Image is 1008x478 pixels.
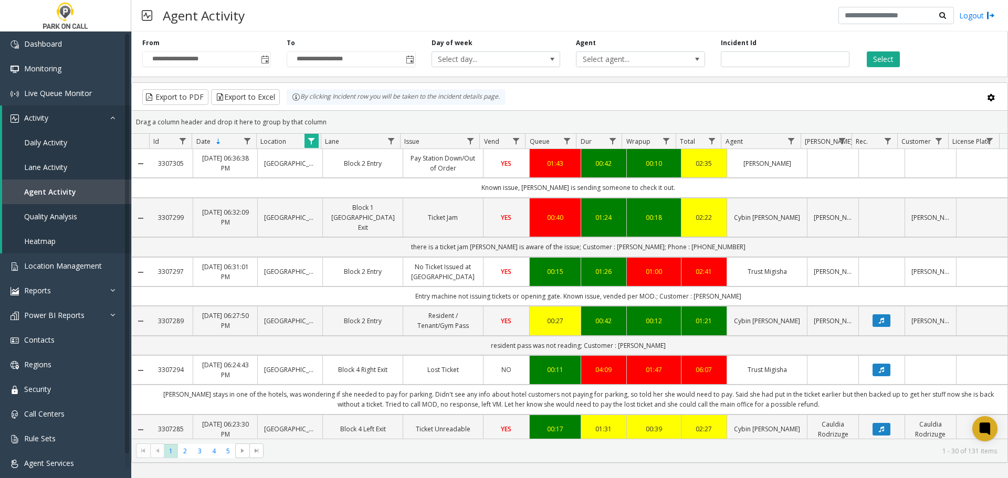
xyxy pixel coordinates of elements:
img: 'icon' [10,40,19,49]
div: 01:24 [587,213,621,222]
div: 00:39 [633,424,674,434]
td: resident pass was not reading; Customer : [PERSON_NAME] [149,336,1007,355]
a: Customer Filter Menu [932,134,946,148]
a: YES [490,424,523,434]
a: [PERSON_NAME] [911,267,950,277]
img: 'icon' [10,410,19,419]
a: [PERSON_NAME] [814,213,852,222]
a: 02:27 [688,424,721,434]
label: Incident Id [721,38,757,48]
span: YES [501,316,511,325]
a: 3307299 [155,213,186,222]
a: Date Filter Menu [240,134,254,148]
a: 3307297 [155,267,186,277]
a: [DATE] 06:31:01 PM [199,262,251,282]
div: Data table [132,134,1007,439]
td: Entry machine not issuing tickets or opening gate. Known issue, vended per MOD.; Customer : [PERS... [149,286,1007,306]
span: Page 2 [178,444,192,458]
a: 01:31 [587,424,621,434]
img: 'icon' [10,65,19,73]
span: YES [501,213,511,222]
a: [PERSON_NAME] [911,213,950,222]
div: Drag a column header and drop it here to group by that column [132,113,1007,131]
a: 02:22 [688,213,721,222]
label: To [287,38,295,48]
span: Toggle popup [404,52,415,67]
a: 3307305 [155,158,186,168]
a: Trust Migisha [733,365,801,375]
span: Security [24,384,51,394]
a: Block 2 Entry [329,316,396,326]
a: Logout [959,10,995,21]
a: Lane Activity [2,155,131,179]
a: 02:41 [688,267,721,277]
a: Quality Analysis [2,204,131,229]
span: Sortable [214,137,223,146]
button: Export to PDF [142,89,208,105]
span: Activity [24,113,48,123]
a: Collapse Details [132,214,149,222]
span: Total [680,137,695,146]
a: 00:18 [633,213,674,222]
a: 3307285 [155,424,186,434]
button: Select [867,51,900,67]
a: Issue Filter Menu [463,134,477,148]
span: Page 3 [193,444,207,458]
a: 02:35 [688,158,721,168]
td: there is a ticket jam [PERSON_NAME] is aware of the issue; Customer : [PERSON_NAME]; Phone : [PHO... [149,237,1007,257]
a: [GEOGRAPHIC_DATA] [264,213,316,222]
a: 00:17 [536,424,574,434]
a: Resident / Tenant/Gym Pass [409,311,477,331]
a: 01:47 [633,365,674,375]
a: Collapse Details [132,317,149,325]
td: [PERSON_NAME] stays in one of the hotels, was wondering if she needed to pay for parking. Didn't ... [149,385,1007,414]
kendo-pager-info: 1 - 30 of 131 items [270,447,997,455]
a: Rec. Filter Menu [881,134,895,148]
span: Go to the next page [235,443,249,458]
div: 00:10 [633,158,674,168]
a: [GEOGRAPHIC_DATA] [264,158,316,168]
a: Collapse Details [132,426,149,434]
a: 01:43 [536,158,574,168]
a: 00:42 [587,158,621,168]
span: Lane [325,137,339,146]
span: Page 1 [164,444,178,458]
span: Wrapup [626,137,650,146]
a: Agent Activity [2,179,131,204]
span: Daily Activity [24,137,67,147]
span: Location [260,137,286,146]
td: Known issue, [PERSON_NAME] is sending someone to check it out. [149,178,1007,197]
span: Power BI Reports [24,310,85,320]
a: 3307294 [155,365,186,375]
span: Go to the last page [253,447,261,455]
span: Rec. [856,137,868,146]
span: Page 4 [207,444,221,458]
a: Ticket Jam [409,213,477,222]
div: 00:15 [536,267,574,277]
a: Collapse Details [132,268,149,277]
span: YES [501,424,511,433]
a: [PERSON_NAME] [814,267,852,277]
a: 00:27 [536,316,574,326]
a: 04:09 [587,365,621,375]
a: Cauldia Rodrizuge [814,419,852,439]
a: 00:42 [587,316,621,326]
span: Select day... [432,52,534,67]
a: [DATE] 06:27:50 PM [199,311,251,331]
div: 01:21 [688,316,721,326]
a: [GEOGRAPHIC_DATA] [264,365,316,375]
a: Cybin [PERSON_NAME] [733,213,801,222]
a: Id Filter Menu [175,134,190,148]
img: logout [986,10,995,21]
img: 'icon' [10,361,19,369]
a: YES [490,213,523,222]
a: 00:11 [536,365,574,375]
a: 00:12 [633,316,674,326]
div: 01:26 [587,267,621,277]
